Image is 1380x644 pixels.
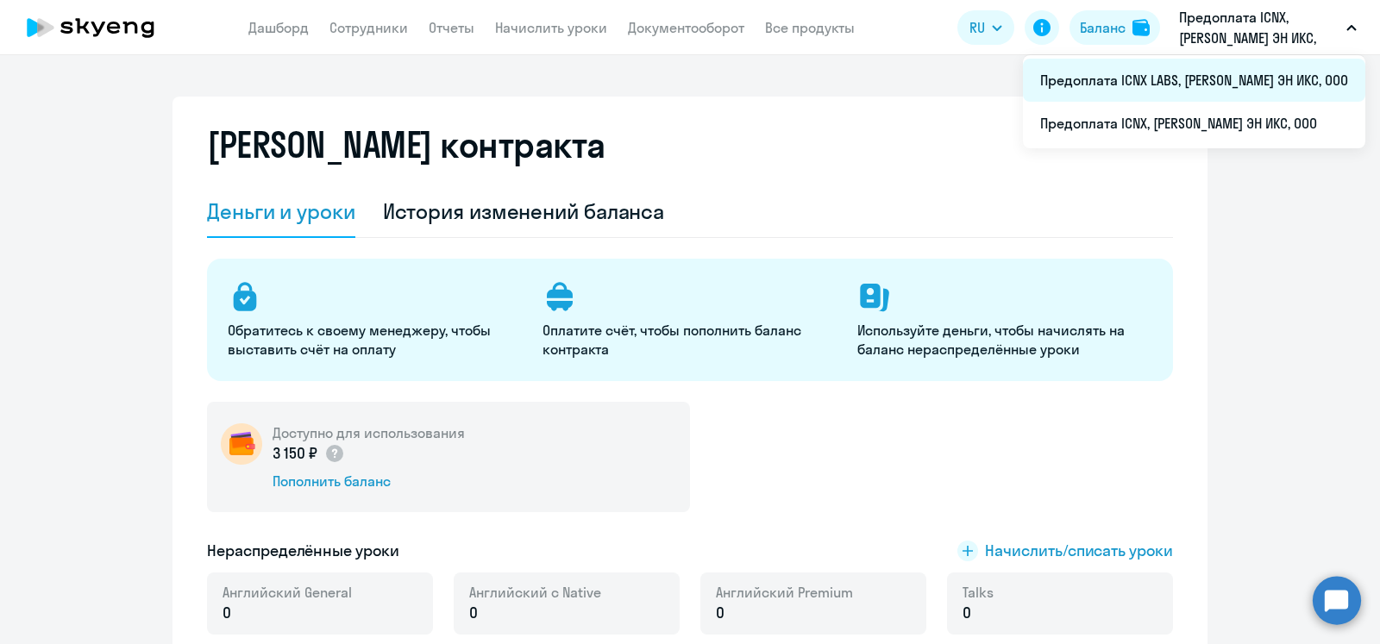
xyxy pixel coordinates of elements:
[1170,7,1365,48] button: Предоплата ICNX, [PERSON_NAME] ЭН ИКС, ООО
[985,540,1173,562] span: Начислить/списать уроки
[495,19,607,36] a: Начислить уроки
[963,583,994,602] span: Talks
[765,19,855,36] a: Все продукты
[1069,10,1160,45] button: Балансbalance
[207,197,355,225] div: Деньги и уроки
[273,472,465,491] div: Пополнить баланс
[1132,19,1150,36] img: balance
[221,423,262,465] img: wallet-circle.png
[543,321,837,359] p: Оплатите счёт, чтобы пополнить баланс контракта
[248,19,309,36] a: Дашборд
[969,17,985,38] span: RU
[1023,55,1365,148] ul: RU
[469,583,601,602] span: Английский с Native
[273,442,345,465] p: 3 150 ₽
[429,19,474,36] a: Отчеты
[1179,7,1339,48] p: Предоплата ICNX, [PERSON_NAME] ЭН ИКС, ООО
[228,321,522,359] p: Обратитесь к своему менеджеру, чтобы выставить счёт на оплату
[1080,17,1126,38] div: Баланс
[628,19,744,36] a: Документооборот
[273,423,465,442] h5: Доступно для использования
[469,602,478,624] span: 0
[957,10,1014,45] button: RU
[963,602,971,624] span: 0
[716,602,724,624] span: 0
[223,602,231,624] span: 0
[329,19,408,36] a: Сотрудники
[857,321,1151,359] p: Используйте деньги, чтобы начислять на баланс нераспределённые уроки
[207,540,399,562] h5: Нераспределённые уроки
[207,124,605,166] h2: [PERSON_NAME] контракта
[223,583,352,602] span: Английский General
[383,197,665,225] div: История изменений баланса
[716,583,853,602] span: Английский Premium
